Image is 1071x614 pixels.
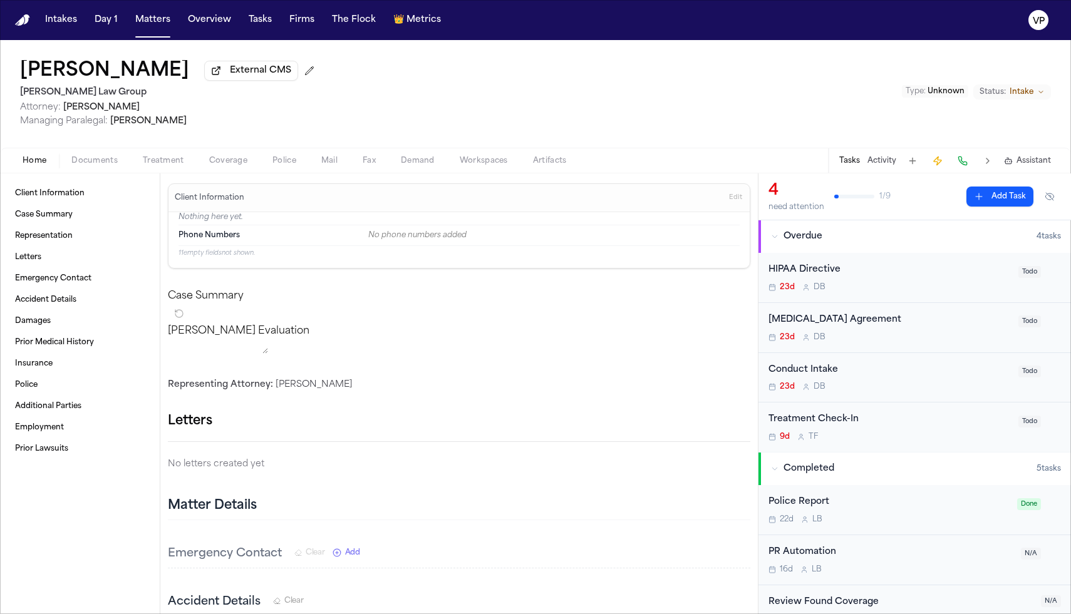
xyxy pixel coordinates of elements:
span: Demand [401,156,435,166]
span: D B [814,282,825,292]
h3: Accident Details [168,593,261,611]
span: Clear [284,596,304,606]
a: Insurance [10,354,150,374]
div: Open task: PR Automation [758,535,1071,585]
span: N/A [1021,548,1041,560]
a: Home [15,14,30,26]
span: Todo [1018,366,1041,377]
span: D B [814,382,825,392]
span: Type : [906,88,926,95]
span: Completed [784,463,834,475]
div: Police Report [768,495,1010,509]
h1: Letters [168,411,212,431]
div: No phone numbers added [368,230,740,240]
h2: Case Summary [168,289,750,304]
span: 1 / 9 [879,192,891,202]
span: Representing Attorney: [168,380,273,389]
div: Conduct Intake [768,363,1011,377]
div: Open task: Police Report [758,485,1071,535]
span: Unknown [928,88,965,95]
button: External CMS [204,61,298,81]
span: Attorney: [20,103,61,112]
span: Documents [71,156,118,166]
div: PR Automation [768,545,1013,560]
a: Case Summary [10,205,150,225]
button: Edit Type: Unknown [902,85,968,98]
button: Overdue4tasks [758,220,1071,253]
span: Police [272,156,296,166]
div: HIPAA Directive [768,263,1011,277]
a: Representation [10,226,150,246]
span: 9d [780,432,790,442]
span: Overdue [784,230,822,243]
button: Tasks [244,9,277,31]
span: 23d [780,332,795,342]
h3: Client Information [172,193,247,203]
button: Matters [130,9,175,31]
a: Firms [284,9,319,31]
span: Assistant [1017,156,1051,166]
span: Managing Paralegal: [20,116,108,126]
button: Completed5tasks [758,453,1071,485]
button: Add Task [966,187,1033,207]
div: Treatment Check-In [768,412,1011,427]
a: Police [10,375,150,395]
span: D B [814,332,825,342]
h1: [PERSON_NAME] [20,60,189,83]
a: Client Information [10,183,150,203]
button: Tasks [839,156,860,166]
div: [MEDICAL_DATA] Agreement [768,313,1011,327]
button: Edit [725,188,746,208]
span: External CMS [230,64,291,77]
button: Intakes [40,9,82,31]
span: Todo [1018,315,1041,327]
span: T F [809,432,818,442]
span: Clear [306,548,325,558]
h2: [PERSON_NAME] Law Group [20,85,319,100]
p: No letters created yet [168,457,750,472]
span: Intake [1010,87,1033,97]
span: Todo [1018,266,1041,278]
span: 22d [780,514,794,524]
div: [PERSON_NAME] [168,379,750,391]
a: Damages [10,311,150,331]
button: Day 1 [90,9,123,31]
span: Edit [729,193,742,202]
div: Open task: HIPAA Directive [758,253,1071,303]
button: Clear Emergency Contact [294,548,325,558]
button: Assistant [1004,156,1051,166]
button: Change status from Intake [973,84,1051,100]
span: [PERSON_NAME] [110,116,187,126]
span: Phone Numbers [178,230,240,240]
div: Open task: Retainer Agreement [758,303,1071,353]
p: [PERSON_NAME] Evaluation [168,324,750,339]
span: [PERSON_NAME] [63,103,140,112]
span: Treatment [143,156,184,166]
div: 4 [768,181,824,201]
button: Add Task [904,152,921,170]
span: 23d [780,282,795,292]
a: Accident Details [10,290,150,310]
button: The Flock [327,9,381,31]
div: Open task: Conduct Intake [758,353,1071,403]
span: Todo [1018,416,1041,427]
button: Clear Accident Details [273,596,304,606]
span: Status: [980,87,1006,97]
span: Home [23,156,46,166]
a: Prior Medical History [10,332,150,352]
div: Review Found Coverage [768,595,1033,610]
span: Done [1017,498,1041,510]
span: N/A [1041,595,1061,607]
button: Hide completed tasks (⌘⇧H) [1038,187,1061,207]
button: Make a Call [954,152,971,170]
button: crownMetrics [388,9,446,31]
button: Activity [867,156,896,166]
span: Coverage [209,156,247,166]
img: Finch Logo [15,14,30,26]
a: Overview [183,9,236,31]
